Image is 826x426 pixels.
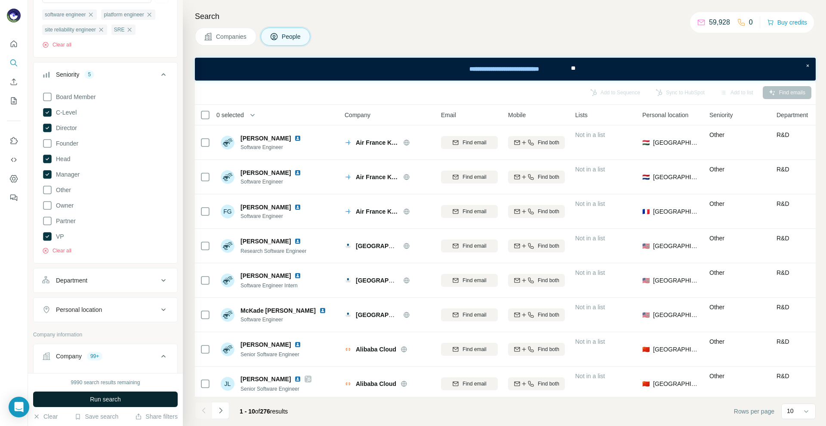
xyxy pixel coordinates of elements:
[345,174,351,180] img: Logo of Air France KLM
[441,239,498,252] button: Find email
[240,316,330,323] span: Software Engineer
[221,136,234,149] img: Avatar
[356,243,487,249] span: [GEOGRAPHIC_DATA][US_STATE] Anchorage
[575,338,605,345] span: Not in a list
[221,170,234,184] img: Avatar
[240,134,291,143] span: [PERSON_NAME]
[33,412,58,421] button: Clear
[441,136,498,149] button: Find email
[294,204,301,211] img: LinkedIn logo
[52,108,77,117] span: C-Level
[45,26,96,34] span: site reliability engineer
[653,207,699,216] span: [GEOGRAPHIC_DATA]
[294,341,301,348] img: LinkedIn logo
[642,311,650,319] span: 🇺🇸
[7,133,21,149] button: Use Surfe on LinkedIn
[575,131,605,138] span: Not in a list
[216,32,247,41] span: Companies
[508,171,565,183] button: Find both
[294,376,301,382] img: LinkedIn logo
[212,402,229,419] button: Navigate to next page
[787,407,794,415] p: 10
[538,242,559,250] span: Find both
[709,111,733,119] span: Seniority
[294,272,301,279] img: LinkedIn logo
[56,352,82,361] div: Company
[240,212,305,220] span: Software Engineer
[345,277,351,284] img: Logo of University of Alaska Anchorage
[709,373,724,379] span: Other
[34,299,177,320] button: Personal location
[356,207,399,216] span: Air France KLM
[508,205,565,218] button: Find both
[441,205,498,218] button: Find email
[221,239,234,253] img: Avatar
[653,379,699,388] span: [GEOGRAPHIC_DATA]
[356,345,396,354] span: Alibaba Cloud
[462,173,486,181] span: Find email
[240,375,291,383] span: [PERSON_NAME]
[462,311,486,319] span: Find email
[709,17,730,28] p: 59,928
[441,377,498,390] button: Find email
[653,345,699,354] span: [GEOGRAPHIC_DATA]
[462,208,486,215] span: Find email
[777,304,789,311] span: R&D
[575,304,605,311] span: Not in a list
[56,70,79,79] div: Seniority
[195,58,816,81] iframe: Banner
[221,205,234,218] div: FG
[538,345,559,353] span: Find both
[767,16,807,28] button: Buy credits
[508,308,565,321] button: Find both
[441,111,456,119] span: Email
[7,55,21,71] button: Search
[345,208,351,215] img: Logo of Air France KLM
[356,311,487,318] span: [GEOGRAPHIC_DATA][US_STATE] Anchorage
[33,392,178,407] button: Run search
[345,243,351,249] img: Logo of University of Alaska Anchorage
[441,308,498,321] button: Find email
[653,138,699,147] span: [GEOGRAPHIC_DATA]
[282,32,302,41] span: People
[240,351,299,358] span: Senior Software Engineer
[356,138,399,147] span: Air France KLM
[709,200,724,207] span: Other
[52,124,77,132] span: Director
[642,276,650,285] span: 🇺🇸
[294,238,301,245] img: LinkedIn logo
[575,235,605,242] span: Not in a list
[56,305,102,314] div: Personal location
[777,200,789,207] span: R&D
[221,274,234,287] img: Avatar
[462,345,486,353] span: Find email
[709,235,724,242] span: Other
[462,380,486,388] span: Find email
[734,407,774,416] span: Rows per page
[538,139,559,146] span: Find both
[749,17,753,28] p: 0
[221,377,234,391] div: JL
[221,308,234,322] img: Avatar
[345,380,351,387] img: Logo of Alibaba Cloud
[508,274,565,287] button: Find both
[653,173,699,181] span: [GEOGRAPHIC_DATA]
[34,270,177,291] button: Department
[52,93,96,101] span: Board Member
[575,373,605,379] span: Not in a list
[255,408,260,415] span: of
[240,237,291,246] span: [PERSON_NAME]
[52,170,80,179] span: Manager
[240,203,291,211] span: [PERSON_NAME]
[575,166,605,173] span: Not in a list
[240,386,299,392] span: Senior Software Engineer
[642,345,650,354] span: 🇨🇳
[74,412,118,421] button: Save search
[7,93,21,109] button: My lists
[642,379,650,388] span: 🇨🇳
[240,143,305,151] span: Software Engineer
[345,311,351,318] img: Logo of University of Alaska Anchorage
[508,111,526,119] span: Mobile
[260,408,270,415] span: 276
[642,207,650,216] span: 🇫🇷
